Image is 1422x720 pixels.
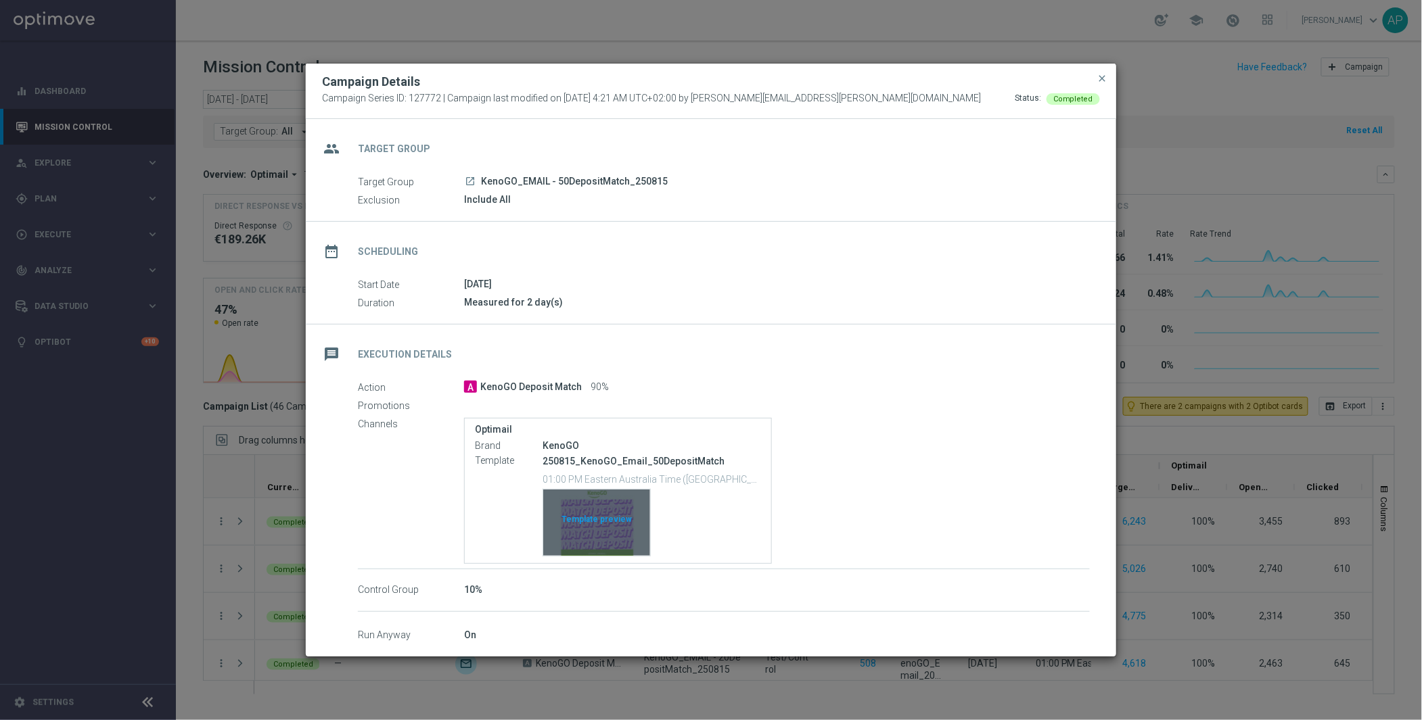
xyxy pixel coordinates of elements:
[319,342,344,366] i: message
[464,295,1090,309] div: Measured for 2 day(s)
[543,439,761,452] div: KenoGO
[543,489,650,556] div: Template preview
[464,583,1090,596] div: 10%
[475,440,543,452] label: Brand
[465,176,476,187] i: launch
[358,194,464,206] label: Exclusion
[319,239,344,264] i: date_range
[358,400,464,412] label: Promotions
[358,176,464,188] label: Target Group
[475,455,543,467] label: Template
[464,176,476,188] a: launch
[1047,93,1100,103] colored-tag: Completed
[358,279,464,291] label: Start Date
[481,176,668,188] span: KenoGO_EMAIL - 50DepositMatch_250815
[543,472,761,485] p: 01:00 PM Eastern Australia Time ([GEOGRAPHIC_DATA]) (UTC +10:00)
[358,245,418,258] h2: Scheduling
[322,74,420,90] h2: Campaign Details
[1053,95,1093,103] span: Completed
[358,348,452,361] h2: Execution Details
[543,455,761,467] p: 250815_KenoGO_Email_50DepositMatch
[1097,73,1108,84] span: close
[591,381,609,393] span: 90%
[464,628,1090,642] div: On
[543,489,651,556] button: Template preview
[322,93,981,105] span: Campaign Series ID: 127772 | Campaign last modified on [DATE] 4:21 AM UTC+02:00 by [PERSON_NAME][...
[464,193,1090,206] div: Include All
[358,629,464,642] label: Run Anyway
[464,381,477,393] span: A
[464,277,1090,291] div: [DATE]
[358,418,464,430] label: Channels
[475,424,761,435] label: Optimail
[358,143,430,155] h2: Target Group
[319,137,344,161] i: group
[358,297,464,309] label: Duration
[358,584,464,596] label: Control Group
[480,381,582,393] span: KenoGO Deposit Match
[1015,93,1041,105] div: Status:
[358,381,464,393] label: Action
